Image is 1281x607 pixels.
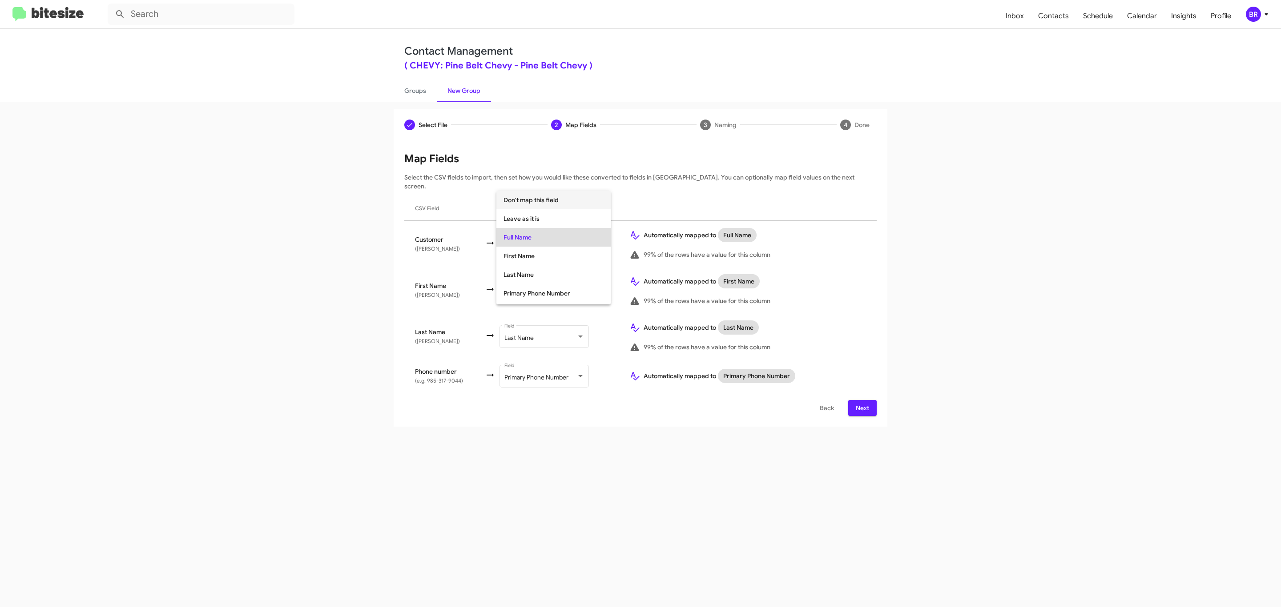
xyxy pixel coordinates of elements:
[504,191,604,209] span: Don't map this field
[504,247,604,265] span: First Name
[504,228,604,247] span: Full Name
[504,303,604,321] span: Secondary Phone Number
[504,265,604,284] span: Last Name
[504,284,604,303] span: Primary Phone Number
[504,209,604,228] span: Leave as it is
